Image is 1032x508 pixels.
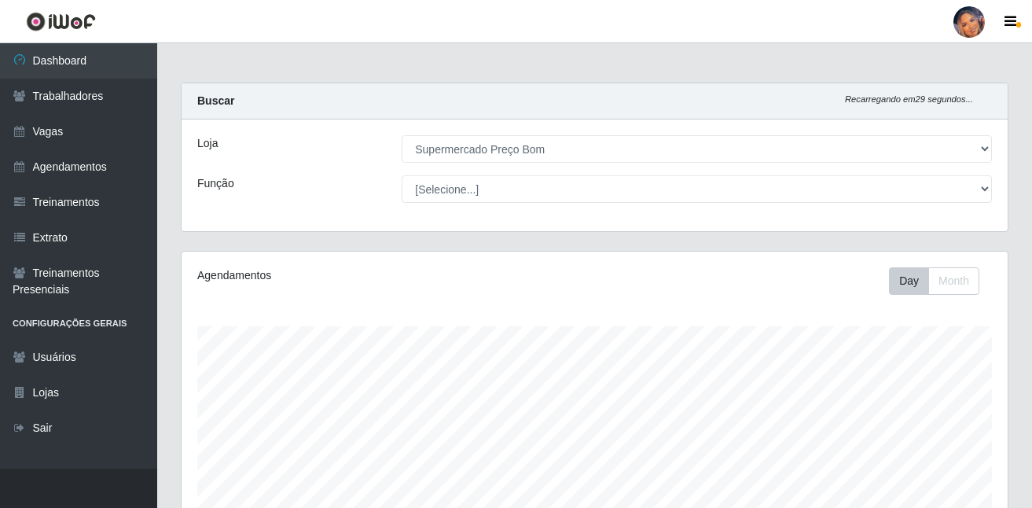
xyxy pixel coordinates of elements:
[197,94,234,107] strong: Buscar
[928,267,979,295] button: Month
[197,175,234,192] label: Função
[889,267,929,295] button: Day
[26,12,96,31] img: CoreUI Logo
[889,267,992,295] div: Toolbar with button groups
[889,267,979,295] div: First group
[197,135,218,152] label: Loja
[197,267,515,284] div: Agendamentos
[845,94,973,104] i: Recarregando em 29 segundos...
